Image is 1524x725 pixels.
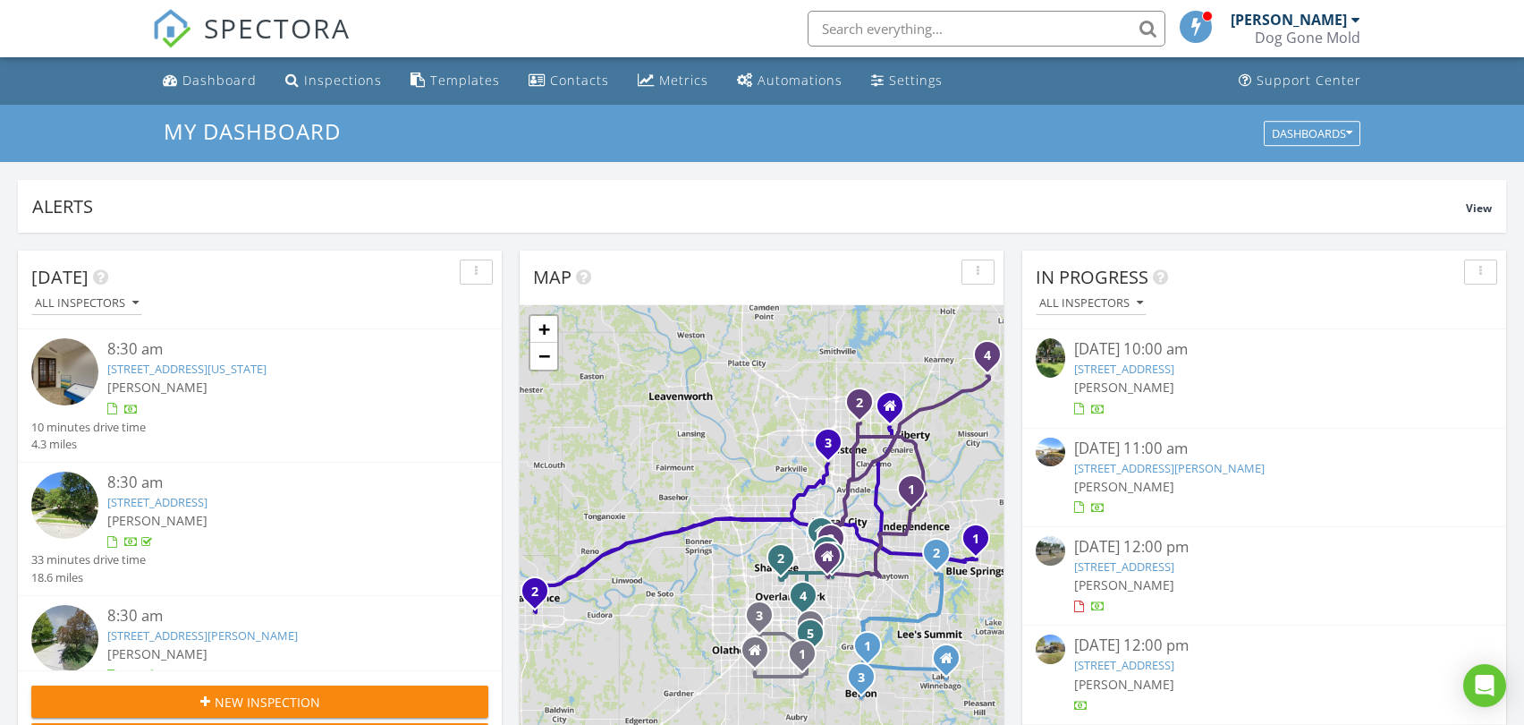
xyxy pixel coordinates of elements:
[756,610,763,623] i: 3
[889,72,943,89] div: Settings
[107,472,450,494] div: 8:30 am
[107,494,207,510] a: [STREET_ADDRESS]
[799,649,806,661] i: 1
[31,472,488,586] a: 8:30 am [STREET_ADDRESS] [PERSON_NAME] 33 minutes drive time 18.6 miles
[1036,536,1065,566] img: streetview
[908,484,915,497] i: 1
[31,265,89,289] span: [DATE]
[1074,338,1455,361] div: [DATE] 10:00 am
[164,116,341,146] span: My Dashboard
[803,595,814,606] div: 10307 Lamar Ave, Overland Park, KS 66207
[107,379,207,396] span: [PERSON_NAME]
[828,442,839,453] div: 1915 NW 58th Ct, Kansas City, MO 64151
[107,338,450,361] div: 8:30 am
[859,402,870,413] div: 3623 NE 95th Terrace, Kansas City, MO 64156
[825,438,832,450] i: 3
[831,538,842,549] div: 4943 Ward Pkwy, Kansas City, MO 64112
[215,693,320,712] span: New Inspection
[521,64,616,98] a: Contacts
[827,533,834,546] i: 3
[827,556,838,567] div: 1223 W 66th Ter, Kansas City MO 64113
[946,658,957,669] div: 1005 Eve Orchid Dr, Greenwood MO 64034
[1074,379,1174,396] span: [PERSON_NAME]
[1074,635,1455,657] div: [DATE] 12:00 pm
[1074,438,1455,460] div: [DATE] 11:00 am
[31,292,142,316] button: All Inspectors
[810,633,821,644] div: 4804 W 138th St, Overland Park, KS 66224
[107,645,207,662] span: [PERSON_NAME]
[152,9,191,48] img: The Best Home Inspection Software - Spectora
[802,653,813,664] div: 15766 Horton St, Overland Park, KS 66223
[31,605,98,672] img: streetview
[890,405,901,416] div: 9217 N Laurel Ave, Kansas City MO 64157
[800,591,807,603] i: 4
[403,64,507,98] a: Templates
[32,194,1466,218] div: Alerts
[530,316,557,343] a: Zoom in
[35,297,139,310] div: All Inspectors
[911,489,922,499] div: 700 W 28 St N, Independence, MO 64050
[1036,438,1065,467] img: streetview
[976,538,986,549] div: 1602 NW Weatherstone Ln, Blue Springs, MO 64015
[152,24,351,62] a: SPECTORA
[777,553,784,566] i: 2
[31,605,488,720] a: 8:30 am [STREET_ADDRESS][PERSON_NAME] [PERSON_NAME] 14 minutes drive time 6.7 miles
[31,686,488,718] button: New Inspection
[1074,676,1174,693] span: [PERSON_NAME]
[31,436,146,453] div: 4.3 miles
[530,343,557,370] a: Zoom out
[933,548,940,560] i: 2
[1255,29,1360,47] div: Dog Gone Mold
[1272,127,1352,140] div: Dashboards
[535,591,546,601] div: 1918 Tennessee St, Lawrence, KS 66046
[430,72,500,89] div: Templates
[533,265,571,289] span: Map
[31,338,98,405] img: streetview
[107,605,450,627] div: 8:30 am
[864,64,950,98] a: Settings
[781,558,792,568] div: 6805 Switzer Ln, Shawnee, KS 66203
[1074,460,1265,476] a: [STREET_ADDRESS][PERSON_NAME]
[808,11,1165,47] input: Search everything...
[972,533,979,546] i: 1
[31,419,146,436] div: 10 minutes drive time
[864,641,871,653] i: 1
[861,677,872,687] div: 612 S Cedar St, Belton, MO 64012
[631,64,715,98] a: Metrics
[1036,292,1147,316] button: All Inspectors
[107,361,267,377] a: [STREET_ADDRESS][US_STATE]
[987,354,998,365] div: 2009 Karlton Way, Excelsior Springs, MO 64024
[107,512,207,529] span: [PERSON_NAME]
[1074,657,1174,673] a: [STREET_ADDRESS]
[107,627,298,644] a: [STREET_ADDRESS][PERSON_NAME]
[1036,338,1065,377] img: 9267244%2Fcover_photos%2FsKs3TYnBTjNVJi59lcEb%2Fsmall.jpg
[31,472,98,539] img: streetview
[659,72,708,89] div: Metrics
[304,72,382,89] div: Inspections
[856,397,863,410] i: 2
[1074,536,1455,559] div: [DATE] 12:00 pm
[550,72,609,89] div: Contacts
[1231,11,1347,29] div: [PERSON_NAME]
[1074,576,1174,593] span: [PERSON_NAME]
[832,556,842,567] div: 416 W 67 St, Kansas City, MO 64113
[1074,478,1174,495] span: [PERSON_NAME]
[936,552,947,563] div: 417 NE Oaks Ridge Dr, Lee's Summit, MO 64064
[1074,559,1174,575] a: [STREET_ADDRESS]
[868,645,878,656] div: 14701 Pine View Dr, Grandview, MO 64030
[730,64,850,98] a: Automations (Basic)
[1036,635,1493,714] a: [DATE] 12:00 pm [STREET_ADDRESS] [PERSON_NAME]
[759,615,770,626] div: 12125 S Alcan St, Olathe, KS 66062
[182,72,257,89] div: Dashboard
[1463,664,1506,707] div: Open Intercom Messenger
[1039,297,1143,310] div: All Inspectors
[31,551,146,568] div: 33 minutes drive time
[31,338,488,453] a: 8:30 am [STREET_ADDRESS][US_STATE] [PERSON_NAME] 10 minutes drive time 4.3 miles
[1036,265,1148,289] span: In Progress
[755,650,766,661] div: 15102 W 154th Ter, Olathe KS 66062
[1036,338,1493,418] a: [DATE] 10:00 am [STREET_ADDRESS] [PERSON_NAME]
[31,569,146,586] div: 18.6 miles
[1074,361,1174,377] a: [STREET_ADDRESS]
[1257,72,1361,89] div: Support Center
[1036,536,1493,616] a: [DATE] 12:00 pm [STREET_ADDRESS] [PERSON_NAME]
